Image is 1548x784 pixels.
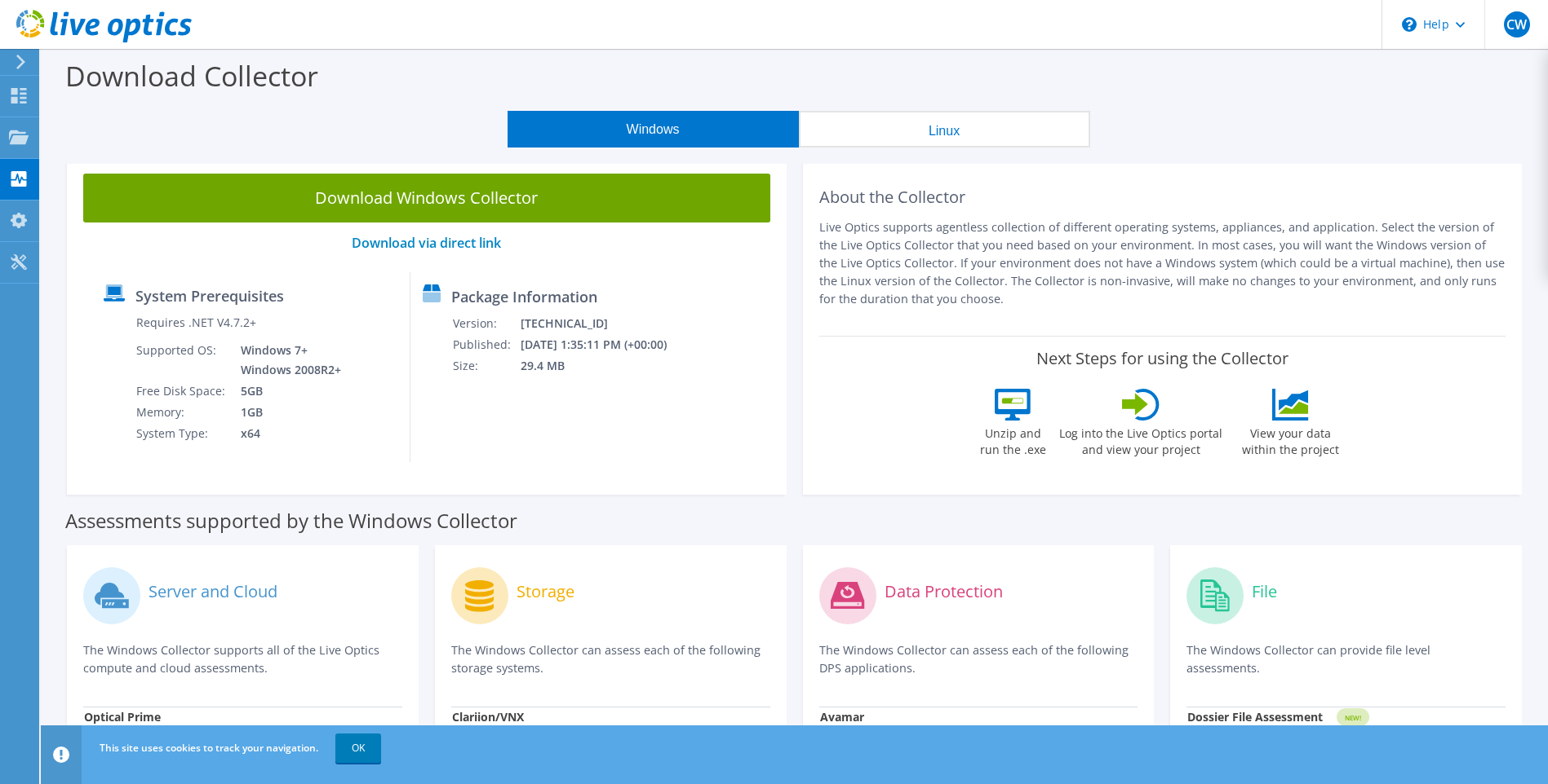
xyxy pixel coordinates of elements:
label: Storage [517,584,574,600]
button: Linux [799,111,1090,148]
td: x64 [228,423,344,444]
h2: About the Collector [819,187,1506,207]
p: The Windows Collector can assess each of the following storage systems. [451,641,770,677]
label: File [1252,584,1277,600]
a: Download via direct link [352,234,501,252]
p: The Windows Collector can assess each of the following DPS applications. [819,641,1138,677]
label: Package Information [451,288,597,305]
td: Version: [452,313,520,334]
td: [DATE] 1:35:11 PM (+00:00) [520,334,689,355]
span: This site uses cookies to track your navigation. [100,741,318,755]
label: Unzip and run the .exe [975,421,1050,458]
strong: Dossier File Assessment [1187,709,1323,725]
td: Free Disk Space: [135,381,228,402]
a: Download Windows Collector [83,174,770,222]
strong: Avamar [820,709,864,725]
td: Size: [452,355,520,377]
label: Download Collector [65,57,318,95]
strong: Clariion/VNX [452,709,524,725]
label: Assessments supported by the Windows Collector [65,513,517,529]
span: CW [1504,11,1530,37]
label: System Prerequisites [135,288,284,304]
label: Next Steps for using the Collector [1036,349,1289,368]
label: Log into the Live Optics portal and view your project [1058,421,1223,458]
button: Windows [508,111,799,148]
td: Published: [452,334,520,355]
td: 5GB [228,381,344,402]
svg: \n [1402,17,1417,32]
strong: Optical Prime [84,709,161,725]
label: Server and Cloud [149,584,277,600]
a: OK [335,733,381,763]
p: The Windows Collector can provide file level assessments. [1187,641,1506,677]
p: Live Optics supports agentless collection of different operating systems, appliances, and applica... [819,218,1506,308]
td: Supported OS: [135,340,228,381]
td: Memory: [135,402,228,423]
td: System Type: [135,423,228,444]
td: [TECHNICAL_ID] [520,313,689,334]
td: 29.4 MB [520,355,689,377]
label: Data Protection [885,584,1003,600]
td: 1GB [228,402,344,423]
label: View your data within the project [1231,421,1349,458]
p: The Windows Collector supports all of the Live Optics compute and cloud assessments. [83,641,402,677]
label: Requires .NET V4.7.2+ [136,315,256,331]
td: Windows 7+ Windows 2008R2+ [228,340,344,381]
tspan: NEW! [1345,713,1361,722]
